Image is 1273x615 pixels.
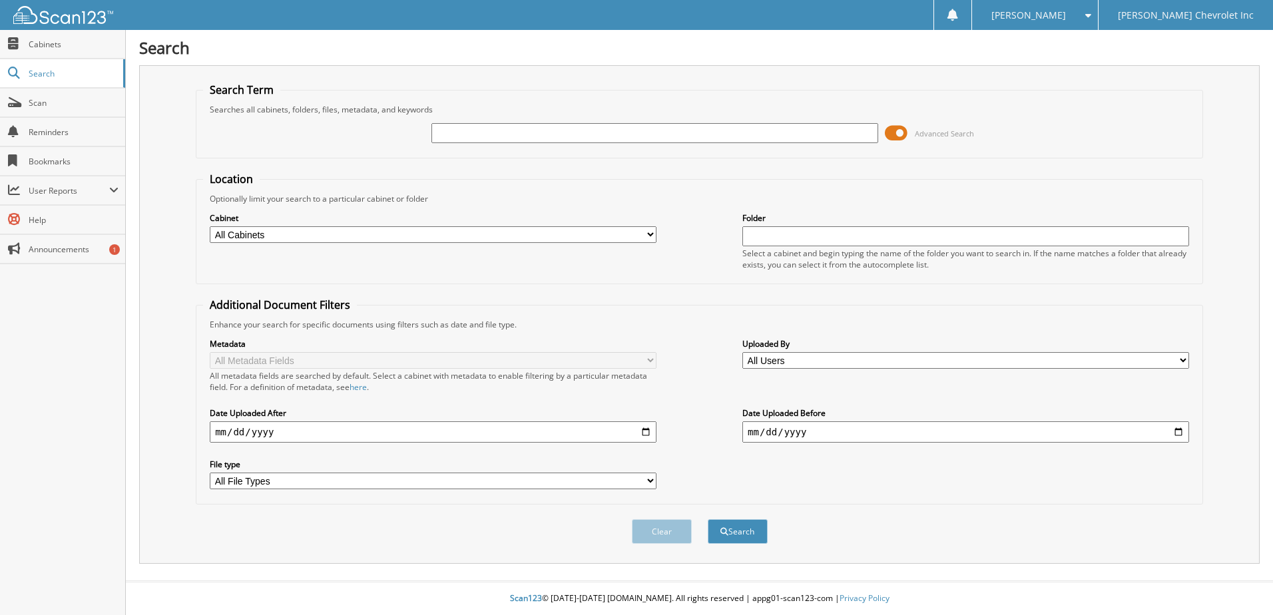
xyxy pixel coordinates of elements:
label: File type [210,459,656,470]
legend: Search Term [203,83,280,97]
label: Cabinet [210,212,656,224]
div: 1 [109,244,120,255]
div: Enhance your search for specific documents using filters such as date and file type. [203,319,1196,330]
span: User Reports [29,185,109,196]
span: Search [29,68,117,79]
span: Reminders [29,126,119,138]
div: Searches all cabinets, folders, files, metadata, and keywords [203,104,1196,115]
span: Scan123 [510,592,542,604]
input: end [742,421,1189,443]
label: Date Uploaded Before [742,407,1189,419]
span: Announcements [29,244,119,255]
div: © [DATE]-[DATE] [DOMAIN_NAME]. All rights reserved | appg01-scan123-com | [126,582,1273,615]
span: [PERSON_NAME] Chevrolet Inc [1118,11,1254,19]
label: Folder [742,212,1189,224]
a: here [350,381,367,393]
span: Help [29,214,119,226]
h1: Search [139,37,1260,59]
input: start [210,421,656,443]
label: Date Uploaded After [210,407,656,419]
button: Search [708,519,768,544]
span: Bookmarks [29,156,119,167]
label: Uploaded By [742,338,1189,349]
div: Optionally limit your search to a particular cabinet or folder [203,193,1196,204]
span: Scan [29,97,119,108]
div: Select a cabinet and begin typing the name of the folder you want to search in. If the name match... [742,248,1189,270]
legend: Additional Document Filters [203,298,357,312]
span: Advanced Search [915,128,974,138]
legend: Location [203,172,260,186]
a: Privacy Policy [840,592,890,604]
span: [PERSON_NAME] [991,11,1066,19]
button: Clear [632,519,692,544]
span: Cabinets [29,39,119,50]
div: All metadata fields are searched by default. Select a cabinet with metadata to enable filtering b... [210,370,656,393]
label: Metadata [210,338,656,349]
img: scan123-logo-white.svg [13,6,113,24]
